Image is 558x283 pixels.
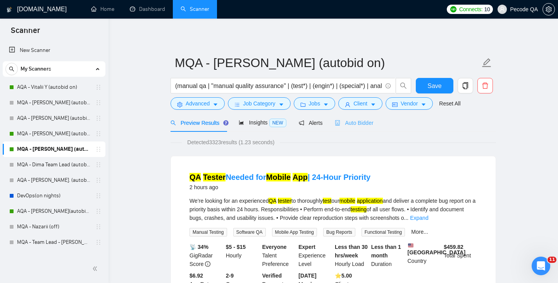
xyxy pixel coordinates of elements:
[299,120,304,126] span: notification
[279,102,284,107] span: caret-down
[17,141,91,157] a: MQA - [PERSON_NAME] (autobid on)
[458,78,473,93] button: copy
[21,61,51,77] span: My Scanners
[17,204,91,219] a: AQA - [PERSON_NAME](autobid on) (Copy of Polina's)
[458,82,473,89] span: copy
[17,235,91,250] a: MQA - Team Lead - [PERSON_NAME] (autobid night off) (28.03)
[410,215,428,221] a: Expand
[450,6,456,12] img: upwork-logo.png
[3,43,105,58] li: New Scanner
[95,131,102,137] span: holder
[17,110,91,126] a: AQA - [PERSON_NAME] (autobid off)
[7,3,12,16] img: logo
[17,188,91,204] a: DevOps(on nights)
[406,243,443,268] div: Country
[189,228,227,236] span: Manual Testing
[439,99,460,108] a: Reset All
[189,173,370,181] a: QA TesterNeeded forMobile App| 24-Hour Priority
[243,99,275,108] span: Job Category
[272,228,317,236] span: Mobile App Testing
[239,120,244,125] span: area-chart
[362,228,405,236] span: Functional Testing
[408,243,413,248] img: 🇺🇸
[371,244,401,259] b: Less than 1 month
[177,102,183,107] span: setting
[189,273,203,279] b: $6.92
[278,198,291,204] mark: tester
[421,102,426,107] span: caret-down
[95,224,102,230] span: holder
[170,97,225,110] button: settingAdvancedcaret-down
[339,198,355,204] mark: mobile
[17,157,91,173] a: MQA - Dima Team Lead (autobid on)
[262,244,287,250] b: Everyone
[17,219,91,235] a: MQA - Nazarii (off)
[459,5,482,14] span: Connects:
[189,244,208,250] b: 📡 34%
[482,58,492,68] span: edit
[392,102,398,107] span: idcard
[95,100,102,106] span: holder
[203,173,226,181] mark: Tester
[17,173,91,188] a: AQA - [PERSON_NAME]. (autobid off day)
[333,243,370,268] div: Hourly Load
[226,244,246,250] b: $5 - $15
[95,84,102,90] span: holder
[17,126,91,141] a: MQA - [PERSON_NAME] (autobid On)
[170,120,176,126] span: search
[442,243,479,268] div: Total Spent
[228,97,290,110] button: barsJob Categorycaret-down
[298,273,316,279] b: [DATE]
[386,97,433,110] button: idcardVendorcaret-down
[309,99,320,108] span: Jobs
[335,273,352,279] b: ⭐️ 5.00
[269,198,276,204] mark: QA
[411,229,428,235] a: More...
[239,119,286,126] span: Insights
[542,6,555,12] a: setting
[408,243,466,255] b: [GEOGRAPHIC_DATA]
[6,66,17,72] span: search
[427,81,441,91] span: Save
[323,102,329,107] span: caret-down
[95,208,102,214] span: holder
[548,257,556,263] span: 11
[345,102,350,107] span: user
[188,243,224,268] div: GigRadar Score
[17,95,91,110] a: MQA - [PERSON_NAME] (autobid off )
[5,63,18,75] button: search
[370,243,406,268] div: Duration
[323,228,355,236] span: Bug Reports
[189,197,477,222] div: We’re looking for an experienced to thoroughly our and deliver a complete bug report on a priorit...
[170,120,226,126] span: Preview Results
[416,78,453,93] button: Save
[351,206,367,212] mark: testing
[92,265,100,273] span: double-left
[95,193,102,199] span: holder
[396,78,411,93] button: search
[401,99,418,108] span: Vendor
[95,239,102,245] span: holder
[175,53,480,72] input: Scanner name...
[205,261,210,267] span: info-circle
[95,162,102,168] span: holder
[542,3,555,16] button: setting
[17,79,91,95] a: AQA - Vitalii Y (autobid on)
[335,244,368,259] b: Less than 30 hrs/week
[299,120,323,126] span: Alerts
[186,99,210,108] span: Advanced
[222,119,229,126] div: Tooltip anchor
[213,102,218,107] span: caret-down
[262,273,282,279] b: Verified
[261,243,297,268] div: Talent Preference
[182,138,280,147] span: Detected 3323 results (1.23 seconds)
[323,198,332,204] mark: test
[298,244,315,250] b: Expert
[353,99,367,108] span: Client
[189,183,370,192] div: 2 hours ago
[484,5,490,14] span: 10
[226,273,234,279] b: 2-9
[95,177,102,183] span: holder
[532,257,550,275] iframe: Intercom live chat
